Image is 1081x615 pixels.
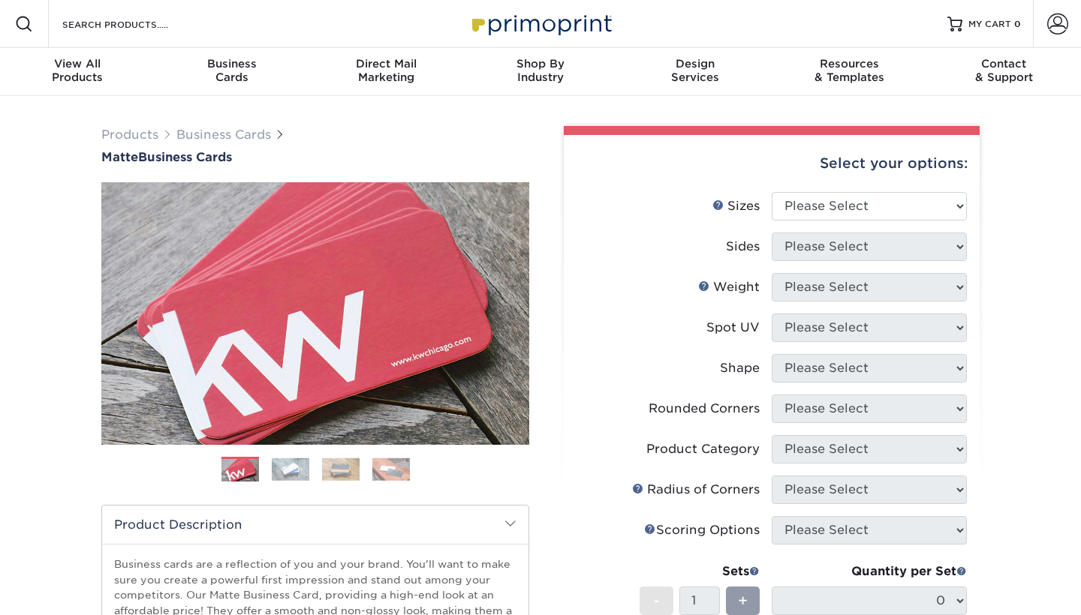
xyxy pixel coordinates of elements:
img: Business Cards 02 [272,457,309,481]
div: Radius of Corners [632,481,760,499]
div: Sets [640,562,760,580]
a: DesignServices [618,48,772,96]
div: Industry [463,57,618,84]
a: Contact& Support [926,48,1081,96]
div: Select your options: [576,135,968,192]
img: Business Cards 03 [322,457,360,481]
span: Contact [926,57,1081,70]
div: & Templates [772,57,927,84]
span: Matte [101,150,138,164]
span: + [738,589,748,612]
span: Resources [772,57,927,70]
img: Primoprint [465,7,616,40]
h1: Business Cards [101,150,529,164]
span: - [653,589,660,612]
div: Sizes [712,197,760,215]
div: Cards [155,57,309,84]
img: Business Cards 04 [372,457,410,481]
div: Scoring Options [644,521,760,539]
div: Spot UV [706,319,760,337]
span: Business [155,57,309,70]
a: Resources& Templates [772,48,927,96]
div: Product Category [646,440,760,458]
a: Business Cards [176,127,271,142]
a: BusinessCards [155,48,309,96]
a: Direct MailMarketing [309,48,463,96]
span: Shop By [463,57,618,70]
div: Marketing [309,57,463,84]
div: Shape [720,359,760,377]
span: 0 [1014,19,1021,29]
a: Shop ByIndustry [463,48,618,96]
a: MatteBusiness Cards [101,150,529,164]
h2: Product Description [102,505,528,544]
span: Direct Mail [309,57,463,70]
div: Sides [726,238,760,256]
span: Design [618,57,772,70]
div: Rounded Corners [649,400,760,418]
div: Services [618,57,772,84]
a: Products [101,127,158,142]
input: SEARCH PRODUCTS..... [61,15,207,33]
img: Matte 01 [101,100,529,527]
div: & Support [926,57,1081,84]
div: Quantity per Set [772,562,967,580]
img: Business Cards 01 [221,451,259,489]
span: MY CART [968,18,1011,31]
div: Weight [698,278,760,296]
